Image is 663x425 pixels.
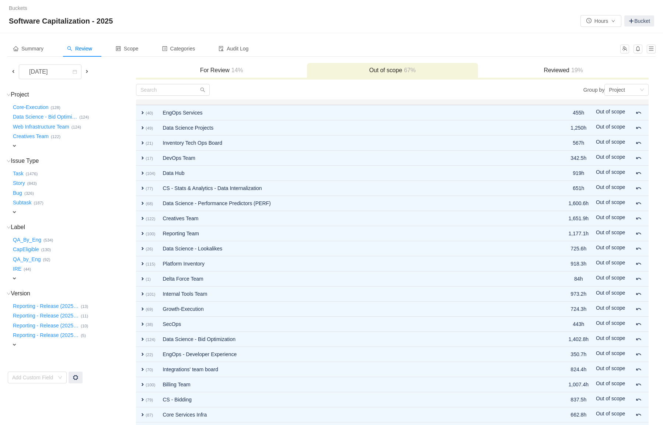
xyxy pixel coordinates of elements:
span: Out of scope [596,109,625,115]
span: Out of scope [596,411,625,417]
i: icon: home [13,46,18,51]
button: Creatives Team [11,131,51,143]
span: Categories [162,46,195,52]
td: 455h [565,105,593,120]
span: expand [140,155,146,161]
td: CS - Stats & Analytics - Data Internalization [159,181,544,196]
span: expand [140,261,146,267]
small: (79) [146,398,153,402]
small: (122) [51,134,60,139]
span: expand [140,110,146,116]
button: Story [11,178,27,189]
small: (100) [146,383,155,387]
td: 1,402.8h [565,332,593,347]
span: Out of scope [596,184,625,190]
span: Out of scope [596,229,625,235]
small: (22) [146,352,153,357]
span: expand [11,143,17,149]
span: expand [140,321,146,327]
span: expand [140,140,146,146]
small: (124) [71,125,81,129]
td: 1,250h [565,120,593,136]
td: 919h [565,166,593,181]
td: Data Science - Bid Optimization [159,332,544,347]
span: expand [140,231,146,236]
span: Out of scope [596,124,625,130]
td: Internal Tools Team [159,287,544,302]
i: icon: down [640,88,644,93]
span: Out of scope [596,260,625,266]
i: icon: down [7,159,11,163]
button: Reporting - Release (2025… [11,300,81,312]
td: Data Science - Performance Predictors (PERF) [159,196,544,211]
small: (534) [43,238,53,242]
button: QA_By_Eng [11,234,43,246]
span: 14% [230,67,243,73]
td: EngOps - Developer Experience [159,347,544,362]
small: (10) [81,324,88,328]
small: (77) [146,186,153,191]
td: Creatives Team [159,211,544,226]
span: 67% [402,67,416,73]
td: Delta Force Team [159,271,544,287]
span: Out of scope [596,396,625,401]
i: icon: search [200,87,205,92]
td: 724.3h [565,302,593,317]
div: Add Custom Field [12,374,54,381]
button: icon: bell [634,45,642,53]
td: Core Services Infra [159,407,544,422]
div: Project [609,84,625,95]
small: (115) [146,262,155,266]
small: (100) [146,232,155,236]
span: Audit Log [219,46,248,52]
td: 1,007.4h [565,377,593,392]
td: 1,651.9h [565,211,593,226]
span: expand [11,209,17,215]
small: (326) [24,191,34,196]
td: Data Science - Lookalikes [159,241,544,256]
a: Buckets [9,5,27,11]
h3: Version [11,290,135,297]
i: icon: profile [162,46,167,51]
button: Task [11,168,26,179]
td: 973.2h [565,287,593,302]
td: 662.8h [565,407,593,422]
i: icon: audit [219,46,224,51]
td: Growth-Execution [159,302,544,317]
i: icon: search [67,46,72,51]
small: (68) [146,201,153,206]
input: Search [136,84,210,96]
a: Bucket [624,15,654,27]
span: Out of scope [596,335,625,341]
span: Out of scope [596,245,625,250]
td: Platform Inventory [159,256,544,271]
span: Out of scope [596,275,625,281]
small: (17) [146,156,153,161]
td: EngOps Services [159,105,544,120]
span: Out of scope [596,154,625,160]
small: (26) [146,247,153,251]
div: Group by [392,84,649,96]
td: Data Hub [159,166,544,181]
i: icon: calendar [73,70,77,75]
small: (40) [146,111,153,115]
span: Out of scope [596,214,625,220]
small: (5) [81,333,86,338]
td: 725.6h [565,241,593,256]
td: DevOps Team [159,151,544,166]
span: expand [140,397,146,403]
span: expand [140,366,146,372]
td: 824.4h [565,362,593,377]
i: icon: down [7,225,11,229]
span: expand [140,351,146,357]
button: QA_by_Eng [11,253,43,265]
td: 443h [565,317,593,332]
h3: Issue Type [11,157,135,165]
button: icon: team [620,45,629,53]
button: IRE [11,263,24,275]
td: 837.5h [565,392,593,407]
span: expand [140,215,146,221]
small: (187) [34,201,43,205]
h3: For Review [140,67,303,74]
small: (70) [146,368,153,372]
